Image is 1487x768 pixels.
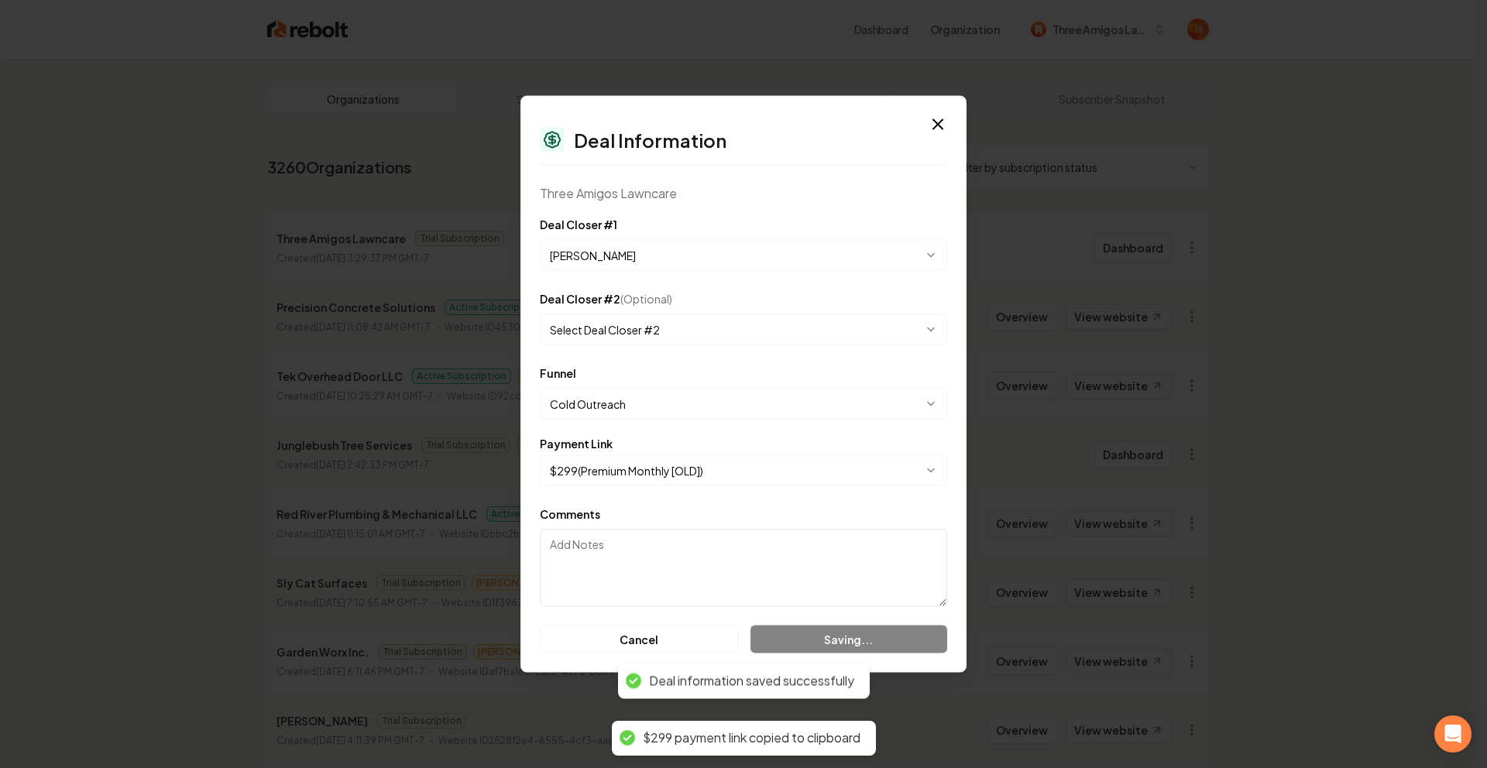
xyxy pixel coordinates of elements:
[643,730,860,746] div: $299 payment link copied to clipboard
[540,438,613,449] label: Payment Link
[540,184,947,203] div: Three Amigos Lawncare
[620,292,672,306] span: (Optional)
[649,674,854,690] div: Deal information saved successfully
[540,292,672,306] label: Deal Closer #2
[540,366,576,380] label: Funnel
[574,131,726,149] h2: Deal Information
[540,218,617,231] label: Deal Closer #1
[540,507,600,521] label: Comments
[540,626,738,653] button: Cancel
